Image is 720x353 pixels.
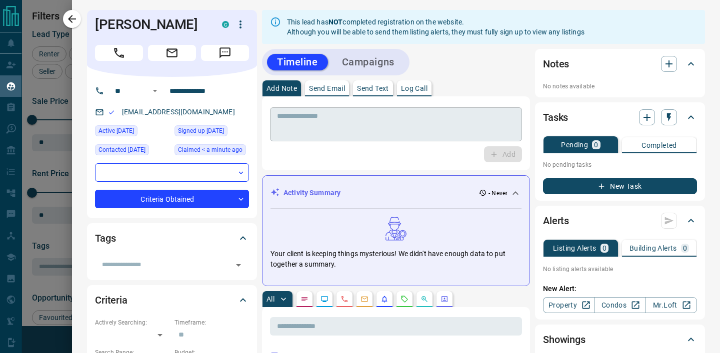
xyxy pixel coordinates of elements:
svg: Email Valid [108,109,115,116]
span: Active [DATE] [98,126,134,136]
h2: Tags [95,230,115,246]
h2: Tasks [543,109,568,125]
p: No pending tasks [543,157,697,172]
div: This lead has completed registration on the website. Although you will be able to send them listi... [287,13,584,41]
p: All [266,296,274,303]
button: Campaigns [332,54,404,70]
h2: Showings [543,332,585,348]
p: Log Call [401,85,427,92]
h2: Notes [543,56,569,72]
span: Contacted [DATE] [98,145,145,155]
h2: Criteria [95,292,127,308]
p: Send Text [357,85,389,92]
div: Tue Aug 08 2023 [95,125,169,139]
p: Your client is keeping things mysterious! We didn't have enough data to put together a summary. [270,249,521,270]
span: Claimed < a minute ago [178,145,242,155]
p: Actively Searching: [95,318,169,327]
p: No notes available [543,82,697,91]
a: [EMAIL_ADDRESS][DOMAIN_NAME] [122,108,235,116]
svg: Notes [300,295,308,303]
div: Tasks [543,105,697,129]
span: Message [201,45,249,61]
svg: Agent Actions [440,295,448,303]
p: Timeframe: [174,318,249,327]
span: Signed up [DATE] [178,126,224,136]
p: No listing alerts available [543,265,697,274]
div: Tags [95,226,249,250]
div: Alerts [543,209,697,233]
p: Add Note [266,85,297,92]
p: Activity Summary [283,188,340,198]
div: Activity Summary- Never [270,184,521,202]
strong: NOT [328,18,342,26]
div: Notes [543,52,697,76]
a: Property [543,297,594,313]
a: Mr.Loft [645,297,697,313]
button: Open [149,85,161,97]
p: Send Email [309,85,345,92]
a: Condos [594,297,645,313]
p: Completed [641,142,677,149]
p: Pending [561,141,588,148]
p: - Never [488,189,507,198]
h2: Alerts [543,213,569,229]
svg: Calls [340,295,348,303]
svg: Opportunities [420,295,428,303]
p: 0 [683,245,687,252]
h1: [PERSON_NAME] [95,16,207,32]
p: 0 [594,141,598,148]
svg: Lead Browsing Activity [320,295,328,303]
div: Sun Aug 10 2025 [95,144,169,158]
div: Criteria [95,288,249,312]
button: Timeline [267,54,328,70]
button: Open [231,258,245,272]
div: Tue Aug 08 2023 [174,125,249,139]
svg: Listing Alerts [380,295,388,303]
button: New Task [543,178,697,194]
svg: Emails [360,295,368,303]
p: 0 [602,245,606,252]
p: Building Alerts [629,245,677,252]
div: Fri Aug 15 2025 [174,144,249,158]
div: condos.ca [222,21,229,28]
span: Email [148,45,196,61]
span: Call [95,45,143,61]
p: Listing Alerts [553,245,596,252]
div: Criteria Obtained [95,190,249,208]
svg: Requests [400,295,408,303]
div: Showings [543,328,697,352]
p: New Alert: [543,284,697,294]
